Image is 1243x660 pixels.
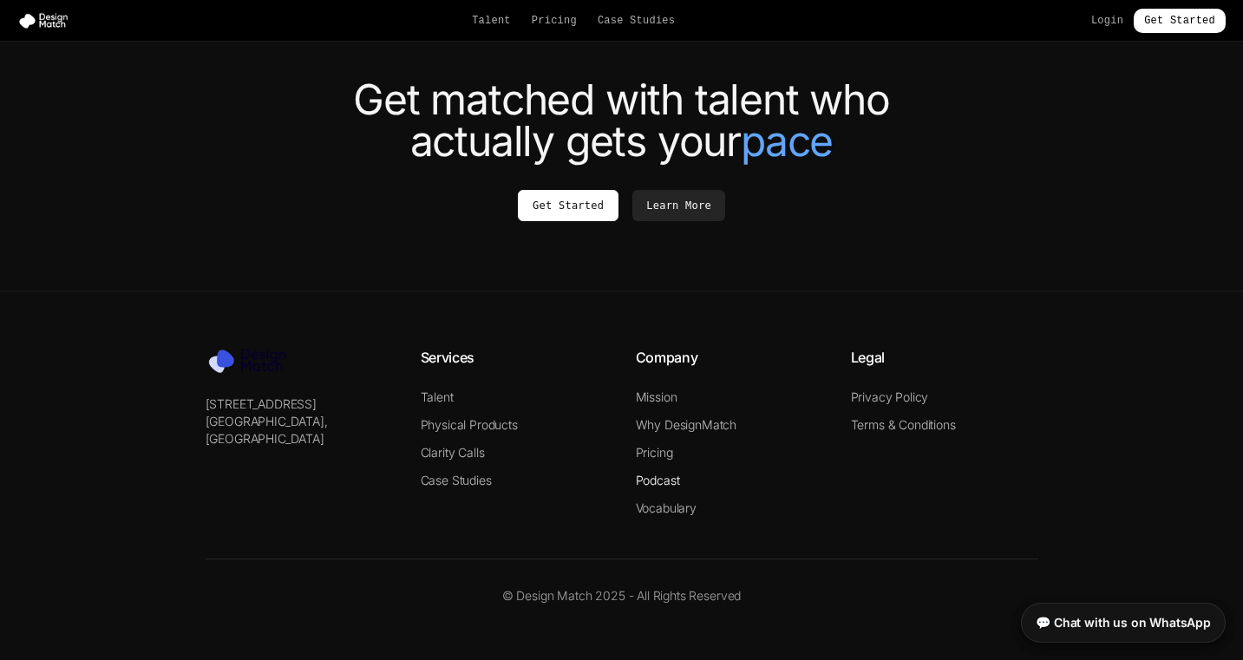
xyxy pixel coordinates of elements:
[136,79,1108,162] h2: Get matched with talent who actually gets your
[17,12,76,29] img: Design Match
[421,417,518,432] a: Physical Products
[851,347,1038,368] h4: Legal
[851,417,956,432] a: Terms & Conditions
[636,473,680,487] a: Podcast
[532,14,577,28] a: Pricing
[206,395,393,413] p: [STREET_ADDRESS]
[421,473,492,487] a: Case Studies
[421,389,454,404] a: Talent
[421,445,485,460] a: Clarity Calls
[1021,603,1226,643] a: 💬 Chat with us on WhatsApp
[636,445,673,460] a: Pricing
[598,14,675,28] a: Case Studies
[636,347,823,368] h4: Company
[206,347,301,375] img: Design Match
[636,500,697,515] a: Vocabulary
[1091,14,1123,28] a: Login
[206,413,393,448] p: [GEOGRAPHIC_DATA], [GEOGRAPHIC_DATA]
[851,389,929,404] a: Privacy Policy
[472,14,511,28] a: Talent
[206,587,1038,604] p: © Design Match 2025 - All Rights Reserved
[518,190,618,221] a: Get Started
[741,121,833,162] span: pace
[636,417,737,432] a: Why DesignMatch
[632,190,725,221] a: Learn More
[1134,9,1226,33] a: Get Started
[421,347,608,368] h4: Services
[636,389,677,404] a: Mission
